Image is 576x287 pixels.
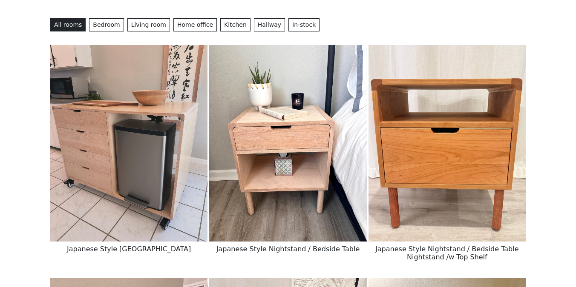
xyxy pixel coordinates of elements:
a: Japanese Style Kitchen Island [50,139,207,147]
a: Japanese Style Nightstand / Bedside Table Nightstand /w Top Shelf [369,139,526,147]
img: Japanese Style Nightstand / Bedside Table [209,45,366,242]
button: Bedroom [89,18,124,31]
h6: Japanese Style Nightstand / Bedside Table [209,242,366,256]
button: All rooms [50,18,86,31]
button: Home office [173,18,217,31]
button: Kitchen [220,18,251,31]
button: Hallway [254,18,285,31]
h6: Japanese Style Kitchen Island [50,242,207,256]
a: Japanese Style Nightstand / Bedside Table [209,139,366,147]
button: Living room [127,18,170,31]
img: Japanese Style Kitchen Island [50,45,207,242]
h6: Japanese Style Nightstand / Bedside Table Nightstand /w Top Shelf [369,242,526,264]
a: In-stock [288,18,320,31]
img: Japanese Style Nightstand / Bedside Table Nightstand /w Top Shelf [369,45,526,242]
